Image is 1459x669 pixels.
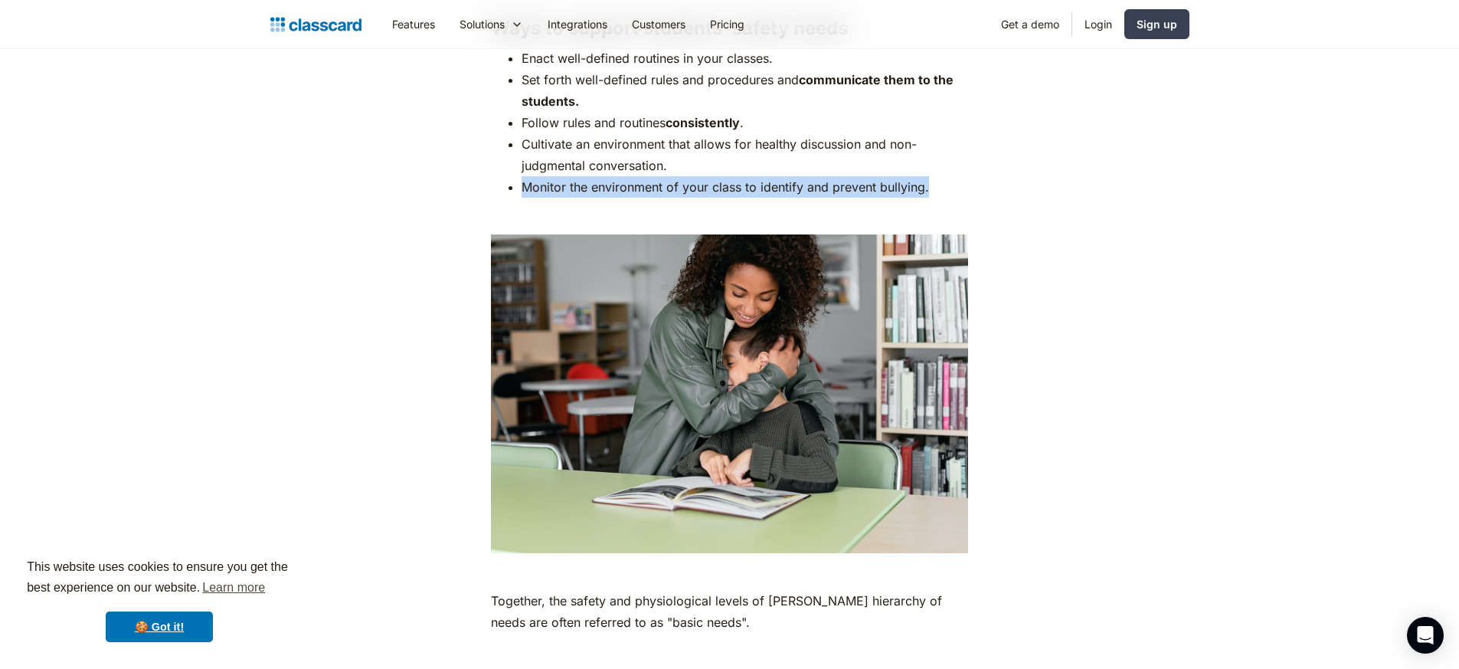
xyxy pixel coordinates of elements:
[522,69,968,112] li: Set forth well-defined rules and procedures and
[491,590,968,633] p: Together, the safety and physiological levels of [PERSON_NAME] hierarchy of needs are often refer...
[106,612,213,642] a: dismiss cookie message
[460,16,505,32] div: Solutions
[1072,7,1124,41] a: Login
[522,176,968,198] li: Monitor the environment of your class to identify and prevent bullying.
[1137,16,1177,32] div: Sign up
[12,543,306,657] div: cookieconsent
[200,576,267,599] a: learn more about cookies
[620,7,698,41] a: Customers
[535,7,620,41] a: Integrations
[447,7,535,41] div: Solutions
[522,133,968,176] li: Cultivate an environment that allows for healthy discussion and non-judgmental conversation.
[1124,9,1189,39] a: Sign up
[522,48,968,69] li: Enact well-defined routines in your classes.
[666,115,740,130] strong: consistently
[491,641,968,662] p: ‍
[380,7,447,41] a: Features
[989,7,1071,41] a: Get a demo
[522,72,954,109] strong: communicate them to the students.
[491,561,968,582] p: ‍
[491,234,968,553] img: A teacher hugging a student in the classroom
[491,205,968,227] p: ‍
[27,558,292,599] span: This website uses cookies to ensure you get the best experience on our website.
[270,14,361,35] a: home
[1407,617,1444,654] div: Open Intercom Messenger
[522,112,968,133] li: Follow rules and routines .
[698,7,757,41] a: Pricing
